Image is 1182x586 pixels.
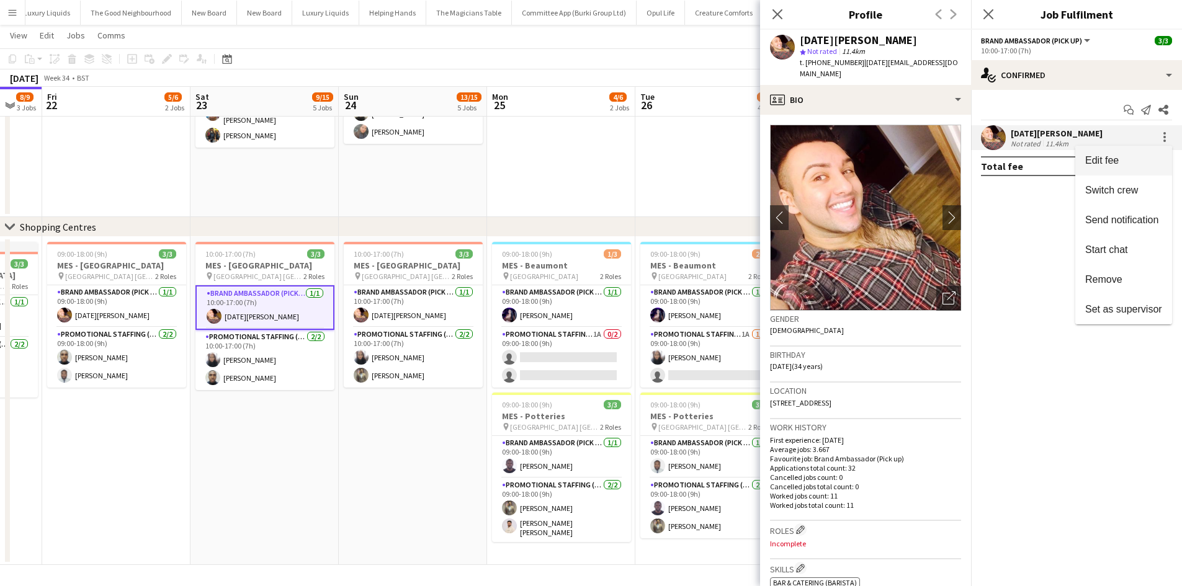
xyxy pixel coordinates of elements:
span: Start chat [1085,244,1127,255]
button: Set as supervisor [1075,295,1172,324]
button: Start chat [1075,235,1172,265]
span: Set as supervisor [1085,304,1162,314]
span: Edit fee [1085,155,1119,166]
span: Switch crew [1085,185,1138,195]
span: Remove [1085,274,1122,285]
button: Remove [1075,265,1172,295]
span: Send notification [1085,215,1158,225]
button: Send notification [1075,205,1172,235]
button: Switch crew [1075,175,1172,205]
button: Edit fee [1075,146,1172,175]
